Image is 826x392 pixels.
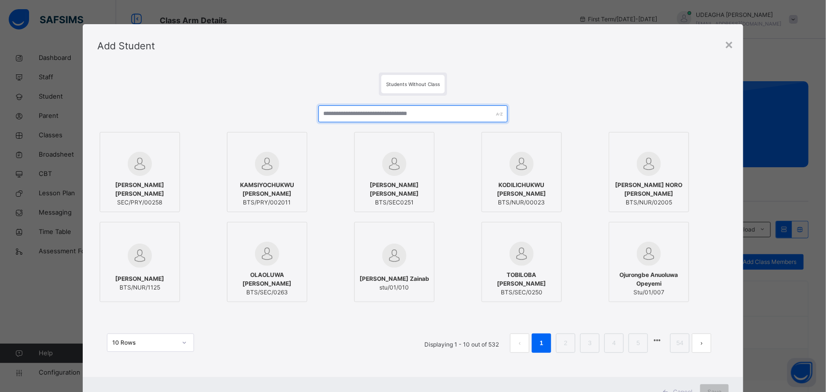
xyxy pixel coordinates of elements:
span: BTS/NUR/00023 [487,198,556,207]
li: 3 [580,334,600,353]
span: BTS/PRY/002011 [232,198,302,207]
span: Students Without Class [386,81,440,87]
img: default.svg [382,152,406,176]
img: default.svg [637,152,661,176]
a: 5 [634,337,643,349]
img: default.svg [255,152,279,176]
span: [PERSON_NAME] [PERSON_NAME] [360,181,429,198]
span: BTS/NUR/02005 [614,198,684,207]
li: 向后 5 页 [650,334,664,347]
img: default.svg [128,244,152,268]
span: OLAOLUWA [PERSON_NAME] [232,271,302,288]
a: 3 [586,337,595,349]
li: 2 [556,334,575,353]
a: 54 [674,337,686,349]
img: default.svg [637,242,661,266]
li: 5 [629,334,648,353]
img: default.svg [382,244,406,268]
span: Stu/01/007 [614,288,684,297]
div: × [724,34,734,54]
a: 1 [537,337,546,349]
a: 2 [561,337,571,349]
a: 4 [610,337,619,349]
li: 4 [604,334,624,353]
span: KODILICHUKWU [PERSON_NAME] [487,181,556,198]
img: default.svg [128,152,152,176]
img: default.svg [510,152,534,176]
span: [PERSON_NAME] [PERSON_NAME] [105,181,175,198]
button: next page [692,334,711,353]
span: TOBILOBA [PERSON_NAME] [487,271,556,288]
div: 10 Rows [112,338,176,347]
span: KAMSIYOCHUKWU [PERSON_NAME] [232,181,302,198]
li: 1 [532,334,551,353]
li: 54 [670,334,690,353]
span: SEC/PRY/00258 [105,198,175,207]
span: BTS/SEC0251 [360,198,429,207]
img: default.svg [255,242,279,266]
img: default.svg [510,242,534,266]
span: Add Student [97,40,155,52]
span: BTS/NUR/1125 [115,283,164,292]
span: stu/01/010 [360,283,429,292]
span: [PERSON_NAME] NORO [PERSON_NAME] [614,181,684,198]
span: Ojurongbe Anuoluwa Opeyemi [614,271,684,288]
span: BTS/SEC/0263 [232,288,302,297]
span: BTS/SEC/0250 [487,288,556,297]
li: Displaying 1 - 10 out of 532 [417,334,506,353]
span: [PERSON_NAME] [115,275,164,283]
button: prev page [510,334,529,353]
li: 上一页 [510,334,529,353]
span: [PERSON_NAME] Zainab [360,275,429,283]
li: 下一页 [692,334,711,353]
